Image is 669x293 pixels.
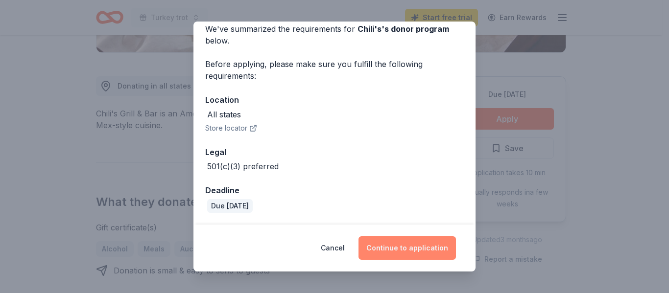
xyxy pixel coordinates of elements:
[205,184,464,197] div: Deadline
[205,146,464,158] div: Legal
[205,122,257,134] button: Store locator
[205,58,464,82] div: Before applying, please make sure you fulfill the following requirements:
[358,24,449,34] span: Chili's 's donor program
[205,93,464,106] div: Location
[205,23,464,46] div: We've summarized the requirements for below.
[207,109,241,120] div: All states
[207,160,279,172] div: 501(c)(3) preferred
[321,236,345,260] button: Cancel
[358,236,456,260] button: Continue to application
[207,199,253,213] div: Due [DATE]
